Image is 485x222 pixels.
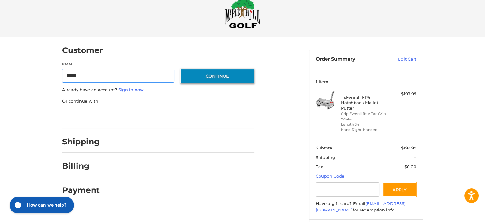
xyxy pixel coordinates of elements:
[391,91,416,97] div: $199.99
[341,122,390,127] li: Length 34
[180,69,254,83] button: Continue
[62,137,100,147] h2: Shipping
[118,87,144,92] a: Sign in now
[413,155,416,160] span: --
[316,173,344,179] a: Coupon Code
[341,127,390,133] li: Hand Right-Handed
[341,111,390,122] li: Grip Evnroll Tour Tac Grip - White
[6,195,76,216] iframe: Gorgias live chat messenger
[384,56,416,63] a: Edit Cart
[401,145,416,150] span: $199.99
[62,61,174,67] label: Email
[62,161,99,171] h2: Billing
[316,79,416,84] h3: 1 Item
[62,98,254,104] p: Or continue with
[62,185,100,195] h2: Payment
[316,164,323,169] span: Tax
[316,145,334,150] span: Subtotal
[316,56,384,63] h3: Order Summary
[114,111,162,122] iframe: PayPal-paylater
[316,201,416,213] div: Have a gift card? Email for redemption info.
[62,87,254,93] p: Already have an account?
[383,182,416,197] button: Apply
[316,155,335,160] span: Shipping
[316,201,406,212] a: [EMAIL_ADDRESS][DOMAIN_NAME]
[404,164,416,169] span: $0.00
[316,182,380,197] input: Gift Certificate or Coupon Code
[341,95,390,111] h4: 1 x Evnroll ER5 Hatchback Mallet Putter
[168,111,216,122] iframe: PayPal-venmo
[62,45,103,55] h2: Customer
[60,111,108,122] iframe: PayPal-paypal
